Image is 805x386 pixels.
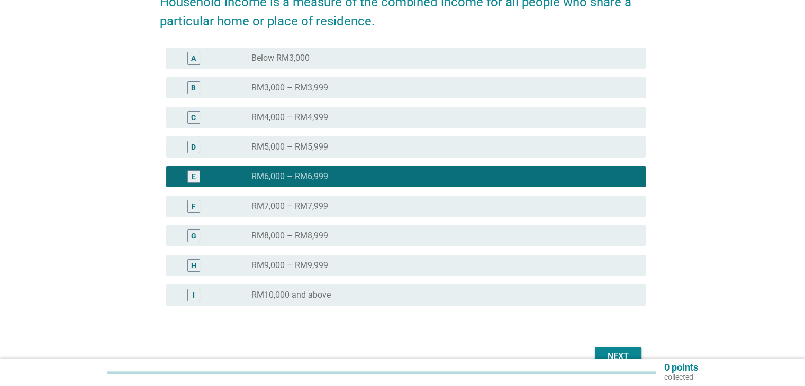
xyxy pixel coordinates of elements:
div: G [191,231,196,242]
label: RM6,000 – RM6,999 [251,171,328,182]
div: B [191,82,196,94]
p: 0 points [664,363,698,372]
label: RM9,000 – RM9,999 [251,260,328,271]
button: Next [595,347,641,366]
div: E [192,171,196,182]
div: I [193,290,195,301]
p: collected [664,372,698,382]
label: Below RM3,000 [251,53,310,63]
div: H [191,260,196,271]
div: A [191,53,196,64]
div: D [191,142,196,153]
label: RM7,000 – RM7,999 [251,201,328,212]
div: F [192,201,196,212]
label: RM4,000 – RM4,999 [251,112,328,123]
div: Next [603,350,633,363]
label: RM8,000 – RM8,999 [251,231,328,241]
div: C [191,112,196,123]
label: RM5,000 – RM5,999 [251,142,328,152]
label: RM10,000 and above [251,290,331,300]
label: RM3,000 – RM3,999 [251,82,328,93]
